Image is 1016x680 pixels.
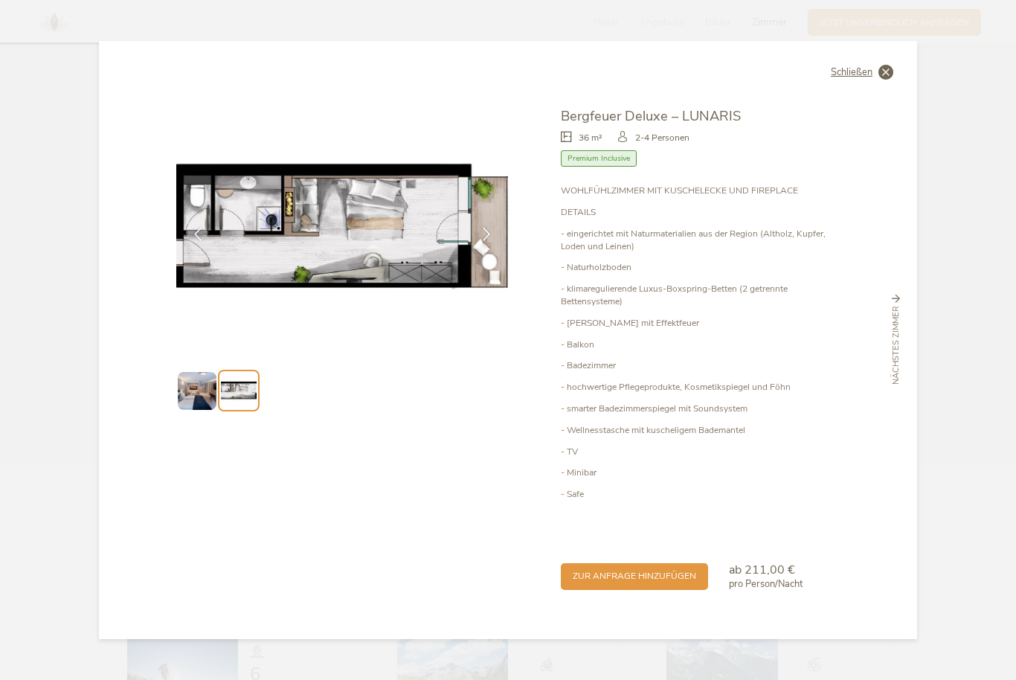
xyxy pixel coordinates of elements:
p: - TV [561,446,840,458]
img: Preview [178,372,216,410]
span: nächstes Zimmer [890,306,902,385]
span: Bergfeuer Deluxe – LUNARIS [561,106,741,125]
p: WOHLFÜHLZIMMER MIT KUSCHELECKE UND FIREPLACE [561,185,840,197]
span: 2-4 Personen [635,132,689,144]
p: - eingerichtet mit Naturmaterialien aus der Region (Altholz, Kupfer, Loden und Leinen) [561,228,840,253]
p: - smarter Badezimmerspiegel mit Soundsystem [561,402,840,415]
p: - Balkon [561,339,840,351]
p: DETAILS [561,206,840,219]
img: Bergfeuer Deluxe – LUNARIS [176,106,508,355]
span: 36 m² [579,132,602,144]
p: - Naturholzboden [561,261,840,274]
span: Premium Inclusive [561,150,637,167]
p: - hochwertige Pflegeprodukte, Kosmetikspiegel und Föhn [561,381,840,394]
p: - [PERSON_NAME] mit Effektfeuer [561,317,840,330]
p: - Wellnesstasche mit kuscheligem Bademantel [561,424,840,437]
span: Schließen [831,68,872,77]
p: - Badezimmer [561,359,840,372]
p: - klimaregulierende Luxus-Boxspring-Betten (2 getrennte Bettensysteme) [561,283,840,308]
img: Preview [221,373,256,408]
